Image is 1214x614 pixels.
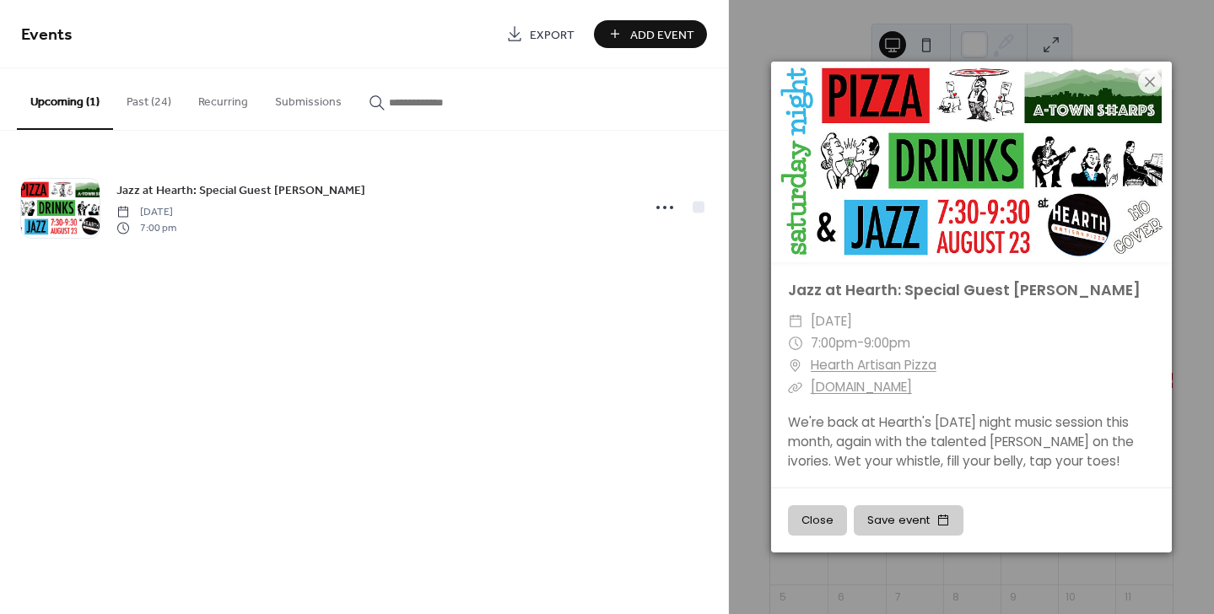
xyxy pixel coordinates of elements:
[788,332,803,354] div: ​
[21,19,73,51] span: Events
[788,376,803,398] div: ​
[17,68,113,130] button: Upcoming (1)
[494,20,587,48] a: Export
[530,26,575,44] span: Export
[811,378,912,396] a: [DOMAIN_NAME]
[116,180,365,200] a: Jazz at Hearth: Special Guest [PERSON_NAME]
[113,68,185,128] button: Past (24)
[788,280,1141,300] a: Jazz at Hearth: Special Guest [PERSON_NAME]
[788,310,803,332] div: ​
[854,505,963,536] button: Save event
[864,334,910,352] span: 9:00pm
[811,310,852,332] span: [DATE]
[811,334,857,352] span: 7:00pm
[116,220,176,235] span: 7:00 pm
[788,354,803,376] div: ​
[116,182,365,200] span: Jazz at Hearth: Special Guest [PERSON_NAME]
[771,412,1172,471] div: We're back at Hearth's [DATE] night music session this month, again with the talented [PERSON_NAM...
[630,26,694,44] span: Add Event
[788,505,847,536] button: Close
[262,68,355,128] button: Submissions
[116,205,176,220] span: [DATE]
[594,20,707,48] button: Add Event
[857,334,864,352] span: -
[811,354,936,376] a: Hearth Artisan Pizza
[185,68,262,128] button: Recurring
